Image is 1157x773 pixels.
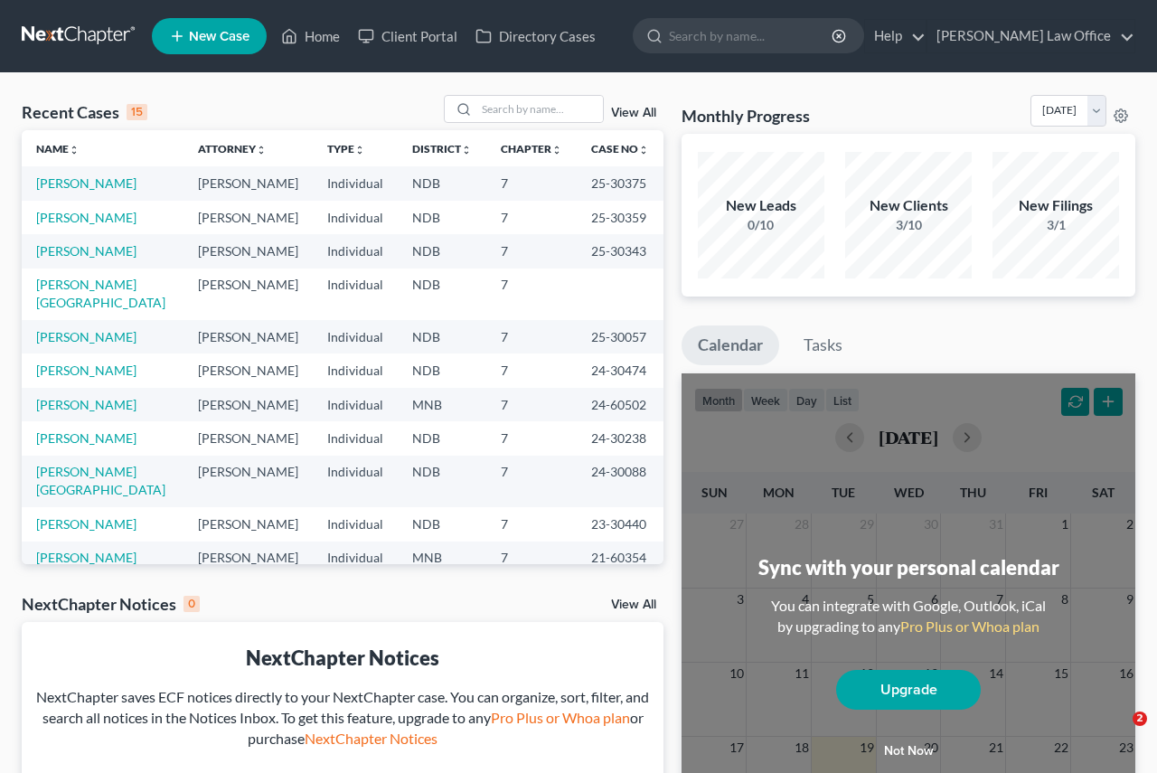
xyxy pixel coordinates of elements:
[577,201,663,234] td: 25-30359
[486,421,577,455] td: 7
[764,596,1053,637] div: You can integrate with Google, Outlook, iCal by upgrading to any
[398,166,486,200] td: NDB
[313,269,398,320] td: Individual
[272,20,349,52] a: Home
[992,195,1119,216] div: New Filings
[183,542,313,575] td: [PERSON_NAME]
[577,166,663,200] td: 25-30375
[183,269,313,320] td: [PERSON_NAME]
[836,670,981,710] a: Upgrade
[577,320,663,354] td: 25-30057
[36,329,136,344] a: [PERSON_NAME]
[36,644,649,672] div: NextChapter Notices
[183,201,313,234] td: [PERSON_NAME]
[486,388,577,421] td: 7
[398,456,486,507] td: NDB
[36,550,136,565] a: [PERSON_NAME]
[845,195,972,216] div: New Clients
[36,363,136,378] a: [PERSON_NAME]
[1133,712,1147,726] span: 2
[398,388,486,421] td: MNB
[183,354,313,387] td: [PERSON_NAME]
[486,166,577,200] td: 7
[36,687,649,749] div: NextChapter saves ECF notices directly to your NextChapter case. You can organize, sort, filter, ...
[313,388,398,421] td: Individual
[476,96,603,122] input: Search by name...
[486,234,577,268] td: 7
[551,145,562,156] i: unfold_more
[611,599,656,611] a: View All
[22,593,200,615] div: NextChapter Notices
[486,269,577,320] td: 7
[398,320,486,354] td: NDB
[486,456,577,507] td: 7
[398,507,486,541] td: NDB
[189,30,249,43] span: New Case
[591,142,649,156] a: Case Nounfold_more
[327,142,365,156] a: Typeunfold_more
[36,397,136,412] a: [PERSON_NAME]
[900,617,1039,635] a: Pro Plus or Whoa plan
[22,101,147,123] div: Recent Cases
[313,421,398,455] td: Individual
[313,456,398,507] td: Individual
[577,456,663,507] td: 24-30088
[865,20,926,52] a: Help
[183,456,313,507] td: [PERSON_NAME]
[486,507,577,541] td: 7
[313,201,398,234] td: Individual
[36,243,136,259] a: [PERSON_NAME]
[698,216,824,234] div: 0/10
[183,320,313,354] td: [PERSON_NAME]
[183,388,313,421] td: [PERSON_NAME]
[758,553,1059,581] div: Sync with your personal calendar
[36,175,136,191] a: [PERSON_NAME]
[305,730,437,747] a: NextChapter Notices
[577,234,663,268] td: 25-30343
[682,325,779,365] a: Calendar
[577,388,663,421] td: 24-60502
[398,354,486,387] td: NDB
[36,464,165,497] a: [PERSON_NAME][GEOGRAPHIC_DATA]
[354,145,365,156] i: unfold_more
[501,142,562,156] a: Chapterunfold_more
[669,19,834,52] input: Search by name...
[349,20,466,52] a: Client Portal
[313,354,398,387] td: Individual
[486,542,577,575] td: 7
[183,507,313,541] td: [PERSON_NAME]
[845,216,972,234] div: 3/10
[36,210,136,225] a: [PERSON_NAME]
[992,216,1119,234] div: 3/1
[698,195,824,216] div: New Leads
[183,596,200,612] div: 0
[787,325,859,365] a: Tasks
[398,234,486,268] td: NDB
[398,542,486,575] td: MNB
[927,20,1134,52] a: [PERSON_NAME] Law Office
[412,142,472,156] a: Districtunfold_more
[36,516,136,532] a: [PERSON_NAME]
[577,421,663,455] td: 24-30238
[127,104,147,120] div: 15
[486,201,577,234] td: 7
[398,201,486,234] td: NDB
[836,733,981,769] button: Not now
[36,277,165,310] a: [PERSON_NAME][GEOGRAPHIC_DATA]
[486,354,577,387] td: 7
[466,20,605,52] a: Directory Cases
[1096,712,1139,755] iframe: Intercom live chat
[256,145,267,156] i: unfold_more
[682,105,810,127] h3: Monthly Progress
[491,709,630,726] a: Pro Plus or Whoa plan
[577,507,663,541] td: 23-30440
[638,145,649,156] i: unfold_more
[36,142,80,156] a: Nameunfold_more
[398,269,486,320] td: NDB
[461,145,472,156] i: unfold_more
[198,142,267,156] a: Attorneyunfold_more
[313,542,398,575] td: Individual
[69,145,80,156] i: unfold_more
[611,107,656,119] a: View All
[486,320,577,354] td: 7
